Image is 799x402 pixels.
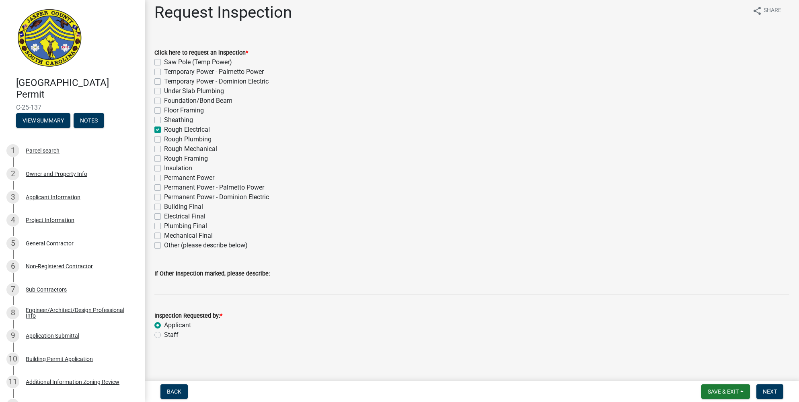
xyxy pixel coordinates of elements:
[16,113,70,128] button: View Summary
[6,306,19,319] div: 8
[164,115,193,125] label: Sheathing
[746,3,788,18] button: shareShare
[164,192,269,202] label: Permanent Power - Dominion Electric
[74,118,104,124] wm-modal-confirm: Notes
[164,96,232,106] label: Foundation/Bond Beam
[6,329,19,342] div: 9
[164,173,214,183] label: Permanent Power
[6,260,19,273] div: 6
[164,106,204,115] label: Floor Framing
[164,241,248,250] label: Other (please describe below)
[26,217,74,223] div: Project Information
[164,135,212,144] label: Rough Plumbing
[164,231,213,241] label: Mechanical Final
[26,379,119,385] div: Additional Information Zoning Review
[154,313,222,319] label: Inspection Requested by:
[26,148,60,153] div: Parcel search
[6,167,19,180] div: 2
[164,212,205,221] label: Electrical Final
[6,237,19,250] div: 5
[164,57,232,67] label: Saw Pole (Temp Power)
[6,214,19,227] div: 4
[26,241,74,246] div: General Contractor
[154,50,248,56] label: Click here to request an inspection
[26,333,79,339] div: Application Submittal
[763,388,777,395] span: Next
[6,283,19,296] div: 7
[164,125,210,135] label: Rough Electrical
[6,375,19,388] div: 11
[167,388,181,395] span: Back
[701,384,750,399] button: Save & Exit
[164,86,224,96] label: Under Slab Plumbing
[160,384,188,399] button: Back
[26,356,93,362] div: Building Permit Application
[74,113,104,128] button: Notes
[16,8,83,69] img: Jasper County, South Carolina
[164,183,264,192] label: Permanent Power - Palmetto Power
[6,353,19,365] div: 10
[6,144,19,157] div: 1
[154,271,270,277] label: If Other Inspection marked, please describe:
[16,77,138,100] h4: [GEOGRAPHIC_DATA] Permit
[164,320,191,330] label: Applicant
[164,77,269,86] label: Temporary Power - Dominion Electric
[764,6,781,16] span: Share
[164,67,264,77] label: Temporary Power - Palmetto Power
[16,104,129,111] span: C-25-137
[154,3,292,22] h1: Request Inspection
[26,194,80,200] div: Applicant Information
[164,163,192,173] label: Insulation
[756,384,783,399] button: Next
[26,307,132,318] div: Engineer/Architect/Design Professional Info
[16,118,70,124] wm-modal-confirm: Summary
[164,144,217,154] label: Rough Mechanical
[752,6,762,16] i: share
[26,263,93,269] div: Non-Registered Contractor
[26,287,67,292] div: Sub Contractors
[164,221,207,231] label: Plumbing Final
[708,388,739,395] span: Save & Exit
[164,202,203,212] label: Building Final
[164,154,208,163] label: Rough Framing
[6,191,19,204] div: 3
[26,171,87,177] div: Owner and Property Info
[164,330,179,340] label: Staff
